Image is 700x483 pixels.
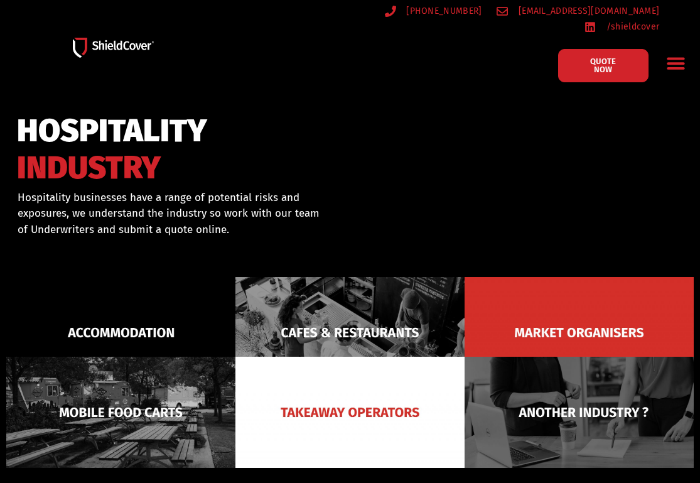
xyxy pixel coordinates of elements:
span: QUOTE NOW [588,57,618,73]
span: /shieldcover [603,19,660,35]
a: [EMAIL_ADDRESS][DOMAIN_NAME] [497,3,659,19]
span: [PHONE_NUMBER] [403,3,482,19]
span: HOSPITALITY [17,118,207,144]
a: [PHONE_NUMBER] [385,3,482,19]
p: Hospitality businesses have a range of potential risks and exposures, we understand the industry ... [18,190,351,238]
div: Menu Toggle [661,48,691,78]
a: QUOTE NOW [558,49,649,82]
a: /shieldcover [584,19,659,35]
img: Shield-Cover-Underwriting-Australia-logo-full [73,38,154,58]
span: [EMAIL_ADDRESS][DOMAIN_NAME] [515,3,659,19]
